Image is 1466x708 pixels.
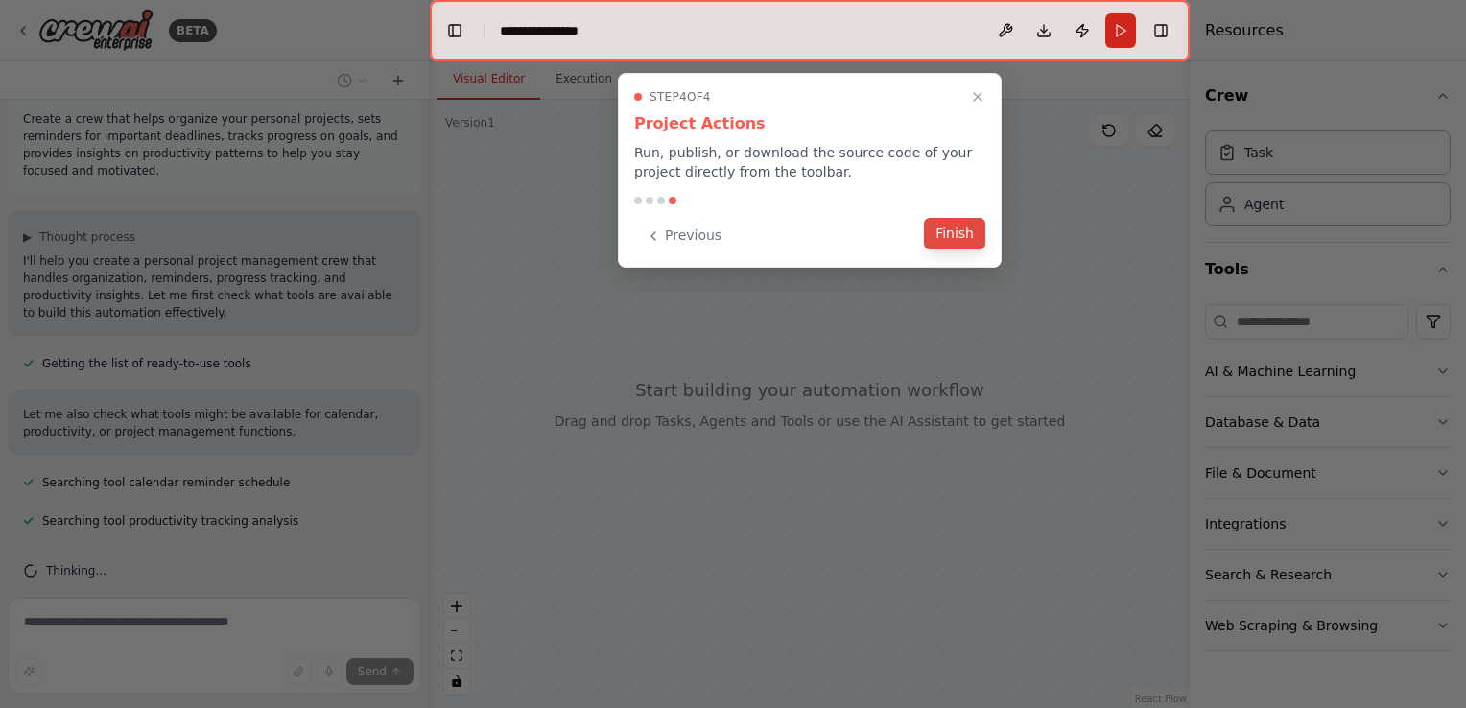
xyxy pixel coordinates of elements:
[634,220,733,251] button: Previous
[634,112,985,135] h3: Project Actions
[924,218,985,249] button: Finish
[634,143,985,181] p: Run, publish, or download the source code of your project directly from the toolbar.
[441,17,468,44] button: Hide left sidebar
[966,85,989,108] button: Close walkthrough
[650,89,711,105] span: Step 4 of 4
